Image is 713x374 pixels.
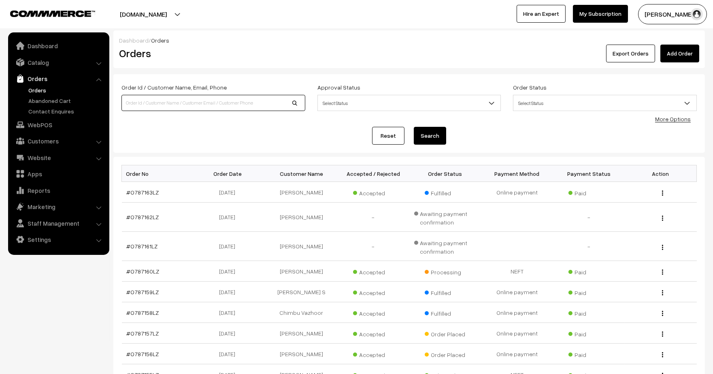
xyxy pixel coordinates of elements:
a: Add Order [660,45,699,62]
span: Accepted [353,266,394,276]
img: user [691,8,703,20]
a: Catalog [10,55,106,70]
img: Menu [662,311,663,316]
td: Online payment [481,344,553,364]
a: Reports [10,183,106,198]
td: [PERSON_NAME] [266,344,338,364]
button: Export Orders [606,45,655,62]
a: #O787157LZ [127,330,159,337]
a: Dashboard [10,38,106,53]
td: [PERSON_NAME] [266,261,338,282]
input: Order Id / Customer Name / Customer Email / Customer Phone [121,95,305,111]
td: Online payment [481,323,553,344]
label: Approval Status [317,83,360,92]
a: #O787156LZ [127,350,159,357]
td: Online payment [481,302,553,323]
td: [DATE] [194,282,266,302]
span: Processing [425,266,465,276]
span: Orders [151,37,169,44]
a: Settings [10,232,106,247]
a: Orders [10,71,106,86]
label: Order Id / Customer Name, Email, Phone [121,83,227,92]
a: Dashboard [119,37,149,44]
td: Online payment [481,282,553,302]
a: Contact Enquires [26,107,106,115]
td: [DATE] [194,182,266,203]
a: #O787158LZ [127,309,159,316]
span: Select Status [318,96,501,110]
span: Awaiting payment confirmation [414,207,477,227]
img: Menu [662,352,663,357]
td: - [337,232,409,261]
th: Order Status [409,165,481,182]
span: Paid [568,286,609,297]
a: #O787160LZ [127,268,160,275]
h2: Orders [119,47,304,60]
a: #O787159LZ [127,289,159,295]
span: Paid [568,348,609,359]
a: More Options [655,115,691,122]
span: Order Placed [425,328,465,338]
img: Menu [662,216,663,221]
th: Accepted / Rejected [337,165,409,182]
a: Staff Management [10,216,106,231]
td: [PERSON_NAME] [266,182,338,203]
td: - [553,232,625,261]
a: Orders [26,86,106,94]
span: Order Placed [425,348,465,359]
span: Select Status [513,96,696,110]
a: Hire an Expert [517,5,566,23]
a: COMMMERCE [10,8,81,18]
th: Action [625,165,697,182]
td: [PERSON_NAME] [266,203,338,232]
a: Marketing [10,199,106,214]
th: Order No [122,165,194,182]
th: Payment Status [553,165,625,182]
a: Abandoned Cart [26,96,106,105]
td: - [553,203,625,232]
td: [DATE] [194,302,266,323]
td: [PERSON_NAME] [266,232,338,261]
span: Fulfilled [425,286,465,297]
button: Search [414,127,446,145]
td: [PERSON_NAME] [266,323,338,344]
span: Accepted [353,187,394,197]
span: Paid [568,307,609,318]
a: Apps [10,167,106,181]
span: Paid [568,328,609,338]
a: My Subscription [573,5,628,23]
span: Fulfilled [425,187,465,197]
th: Order Date [194,165,266,182]
span: Fulfilled [425,307,465,318]
td: - [337,203,409,232]
span: Paid [568,266,609,276]
span: Select Status [513,95,697,111]
button: [PERSON_NAME] [638,4,707,24]
img: COMMMERCE [10,11,95,17]
div: / [119,36,699,45]
span: Awaiting payment confirmation [414,237,477,256]
td: [PERSON_NAME] S [266,282,338,302]
a: WebPOS [10,118,106,132]
a: #O787161LZ [127,243,158,250]
a: #O787163LZ [127,189,159,196]
span: Select Status [317,95,501,111]
a: #O787162LZ [127,214,159,220]
a: Reset [372,127,404,145]
td: Online payment [481,182,553,203]
td: [DATE] [194,232,266,261]
td: Chimbu Vazhoor [266,302,338,323]
td: [DATE] [194,323,266,344]
span: Accepted [353,307,394,318]
th: Customer Name [266,165,338,182]
a: Website [10,150,106,165]
a: Customers [10,134,106,148]
td: [DATE] [194,203,266,232]
td: [DATE] [194,261,266,282]
span: Accepted [353,286,394,297]
td: [DATE] [194,344,266,364]
img: Menu [662,331,663,337]
span: Accepted [353,348,394,359]
th: Payment Method [481,165,553,182]
span: Accepted [353,328,394,338]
